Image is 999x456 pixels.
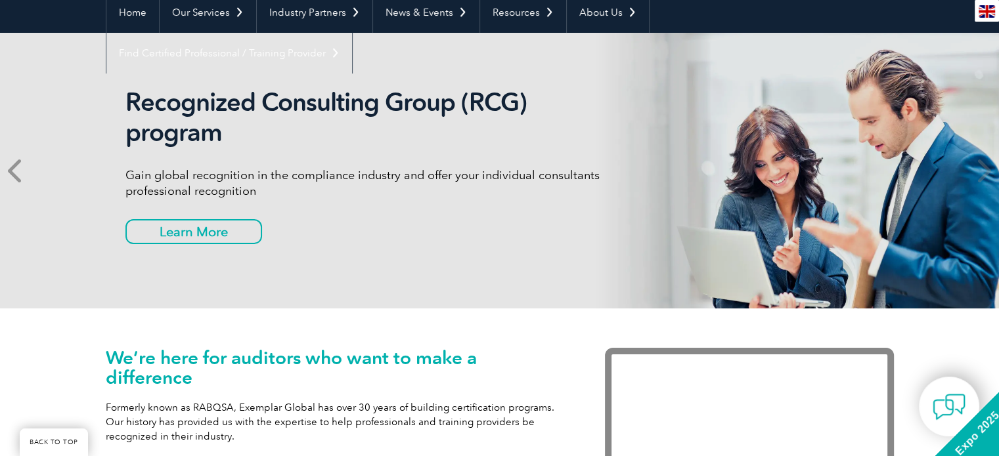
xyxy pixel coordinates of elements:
[125,219,262,244] a: Learn More
[106,400,566,444] p: Formerly known as RABQSA, Exemplar Global has over 30 years of building certification programs. O...
[106,33,352,73] a: Find Certified Professional / Training Provider
[125,87,618,148] h2: Recognized Consulting Group (RCG) program
[20,428,88,456] a: BACK TO TOP
[106,348,566,387] h1: We’re here for auditors who want to make a difference
[979,5,995,18] img: en
[933,390,966,423] img: contact-chat.png
[125,167,618,199] p: Gain global recognition in the compliance industry and offer your individual consultants professi...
